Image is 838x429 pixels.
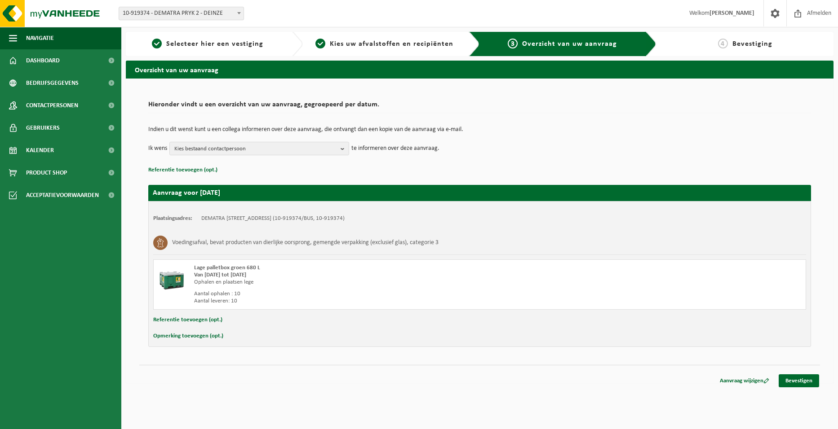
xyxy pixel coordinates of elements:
span: 10-919374 - DEMATRA PRYK 2 - DEINZE [119,7,244,20]
div: Aantal leveren: 10 [194,298,516,305]
span: Gebruikers [26,117,60,139]
button: Opmerking toevoegen (opt.) [153,330,223,342]
a: Bevestigen [779,374,819,387]
span: Dashboard [26,49,60,72]
button: Kies bestaand contactpersoon [169,142,349,155]
a: Aanvraag wijzigen [713,374,776,387]
button: Referentie toevoegen (opt.) [148,164,217,176]
p: Ik wens [148,142,167,155]
span: 1 [152,39,162,48]
span: 3 [508,39,518,48]
h2: Hieronder vindt u een overzicht van uw aanvraag, gegroepeerd per datum. [148,101,811,113]
span: 2 [315,39,325,48]
td: DEMATRA [STREET_ADDRESS] (10-919374/BUS, 10-919374) [201,215,345,222]
strong: Aanvraag voor [DATE] [153,189,220,197]
div: Aantal ophalen : 10 [194,290,516,298]
span: 10-919374 - DEMATRA PRYK 2 - DEINZE [119,7,244,20]
span: Kies uw afvalstoffen en recipiënten [330,40,453,48]
span: 4 [718,39,728,48]
p: te informeren over deze aanvraag. [351,142,439,155]
h2: Overzicht van uw aanvraag [126,61,834,78]
span: Kalender [26,139,54,162]
p: Indien u dit wenst kunt u een collega informeren over deze aanvraag, die ontvangt dan een kopie v... [148,127,811,133]
span: Bevestiging [732,40,772,48]
a: 2Kies uw afvalstoffen en recipiënten [307,39,462,49]
span: Bedrijfsgegevens [26,72,79,94]
span: Navigatie [26,27,54,49]
button: Referentie toevoegen (opt.) [153,314,222,326]
span: Lage palletbox groen 680 L [194,265,260,271]
a: 1Selecteer hier een vestiging [130,39,285,49]
span: Product Shop [26,162,67,184]
strong: [PERSON_NAME] [709,10,754,17]
span: Overzicht van uw aanvraag [522,40,617,48]
span: Acceptatievoorwaarden [26,184,99,206]
div: Ophalen en plaatsen lege [194,279,516,286]
strong: Plaatsingsadres: [153,215,192,221]
span: Selecteer hier een vestiging [166,40,263,48]
img: PB-LB-0680-HPE-GN-01.png [158,264,185,291]
span: Kies bestaand contactpersoon [174,142,337,156]
span: Contactpersonen [26,94,78,117]
h3: Voedingsafval, bevat producten van dierlijke oorsprong, gemengde verpakking (exclusief glas), cat... [172,236,439,250]
strong: Van [DATE] tot [DATE] [194,272,246,278]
